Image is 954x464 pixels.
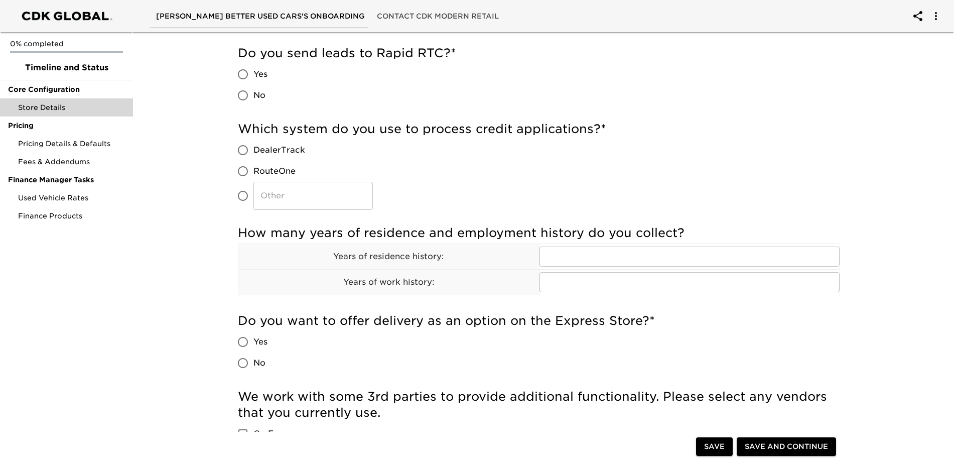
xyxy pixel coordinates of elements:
span: Finance Manager Tasks [8,175,125,185]
span: Pricing Details & Defaults [18,139,125,149]
h5: Do you want to offer delivery as an option on the Express Store? [238,313,840,329]
h5: Which system do you use to process credit applications? [238,121,840,137]
p: Years of residence history: [238,251,539,263]
span: Used Vehicle Rates [18,193,125,203]
button: account of current user [906,4,930,28]
button: Save and Continue [737,438,836,456]
span: Fees & Addendums [18,157,125,167]
button: Save [696,438,733,456]
span: RouteOne [253,165,296,177]
span: Core Configuration [8,84,125,94]
button: account of current user [924,4,948,28]
span: CarFax [253,428,284,440]
span: [PERSON_NAME] Better Used Cars's Onboarding [156,10,365,23]
span: Finance Products [18,211,125,221]
span: No [253,357,265,369]
h5: How many years of residence and employment history do you collect? [238,225,840,241]
span: Save and Continue [745,441,828,453]
h5: Do you send leads to Rapid RTC? [238,45,840,61]
p: 0% completed [10,39,123,49]
span: Yes [253,336,267,348]
span: Timeline and Status [8,62,125,74]
span: No [253,89,265,101]
h5: We work with some 3rd parties to provide additional functionality. Please select any vendors that... [238,389,840,421]
p: Years of work history: [238,276,539,288]
input: Other [253,182,373,210]
span: Store Details [18,102,125,112]
span: Pricing [8,121,125,131]
span: Save [704,441,725,453]
span: DealerTrack [253,144,305,156]
span: Contact CDK Modern Retail [377,10,499,23]
span: Yes [253,68,267,80]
